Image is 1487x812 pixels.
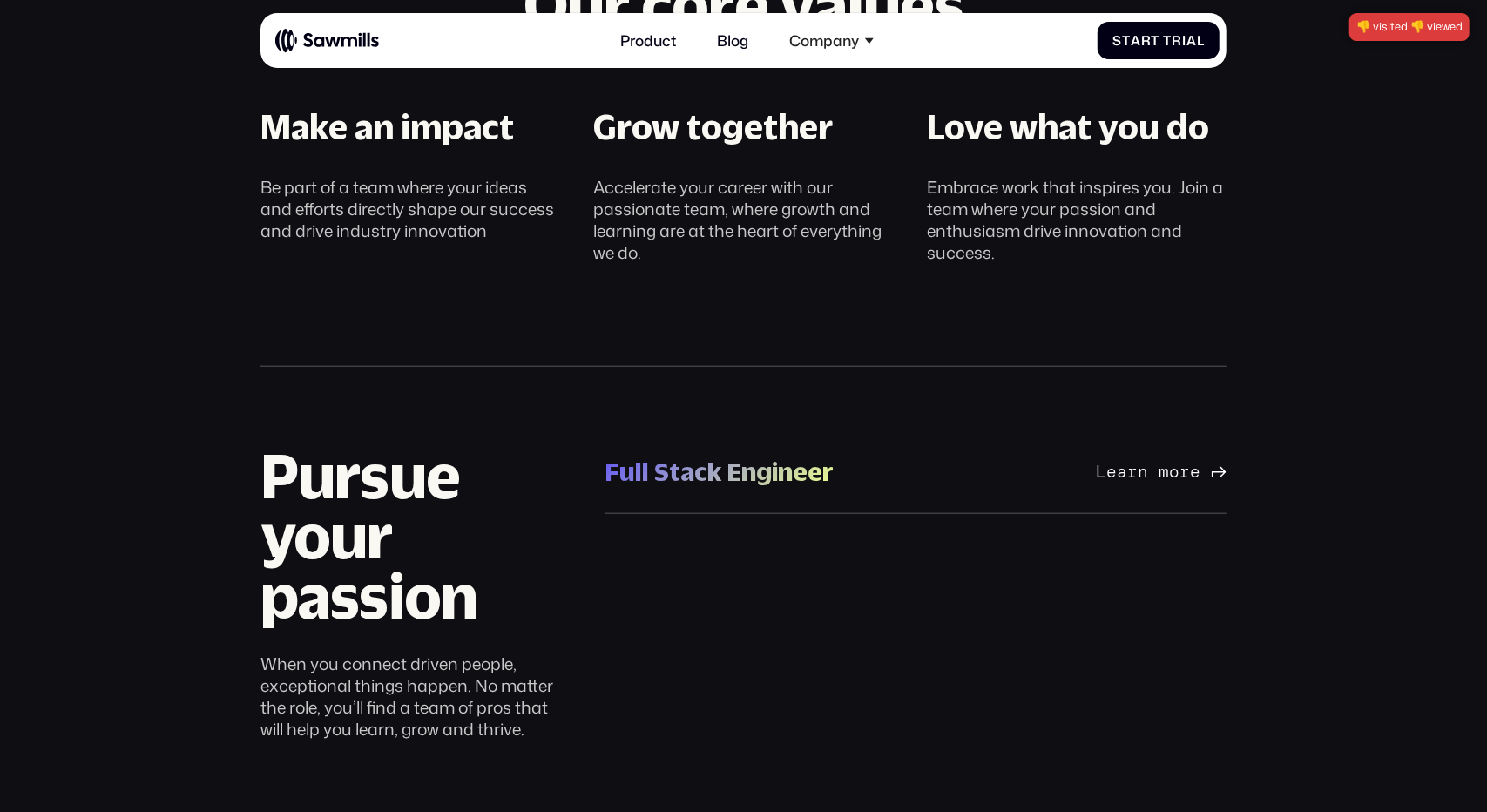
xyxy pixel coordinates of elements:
[1172,33,1182,49] span: r
[260,445,571,626] h2: Pursue your passion
[1197,33,1205,49] span: l
[1122,33,1131,49] span: t
[1163,33,1172,49] span: T
[605,430,1227,514] a: Full Stack EngineerLearn more
[1349,13,1470,41] hility-error: 👎 visited 👎 viewed
[789,31,859,49] div: Company
[1096,462,1200,482] div: Learn more
[260,653,571,741] div: When you connect driven people, exceptional things happen. No matter the role, you’ll find a team...
[927,105,1209,149] div: Love what you do
[1186,33,1197,49] span: a
[1131,33,1141,49] span: a
[1112,33,1122,49] span: S
[706,20,760,60] a: Blog
[610,20,688,60] a: Product
[1141,33,1152,49] span: r
[593,105,833,149] div: Grow together
[593,177,893,264] div: Accelerate your career with our passionate team, where growth and learning are at the heart of ev...
[260,105,514,149] div: Make an impact
[1182,33,1186,49] span: i
[927,177,1227,264] div: Embrace work that inspires you. Join a team where your passion and enthusiasm drive innovation an...
[260,177,560,242] div: Be part of a team where your ideas and efforts directly shape our success and drive industry inno...
[605,455,835,488] div: Full Stack Engineer
[779,20,885,60] div: Company
[1098,22,1219,60] a: StartTrial
[1152,33,1160,49] span: t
